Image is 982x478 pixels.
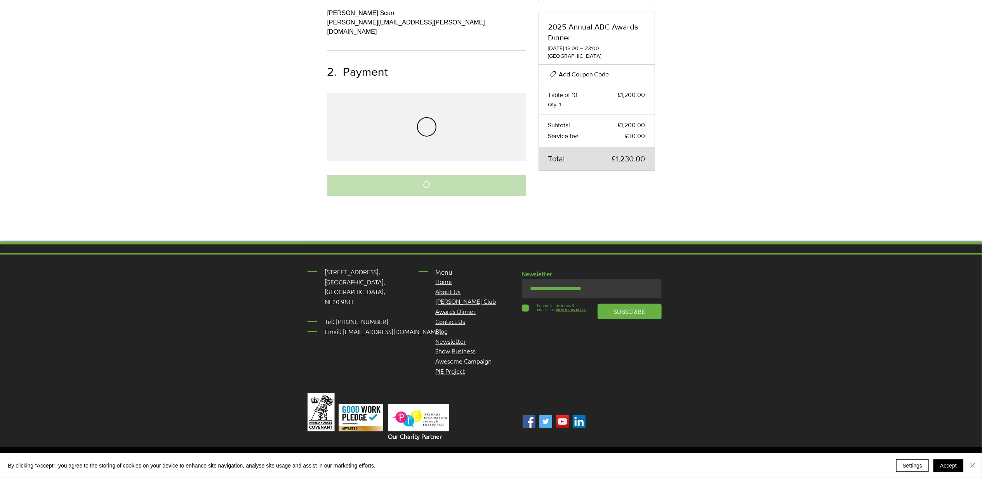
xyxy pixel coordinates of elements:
span: 2. [327,65,337,79]
img: ABC [539,415,552,428]
a: [PERSON_NAME] Club [436,297,496,305]
span: £30.00 [626,132,645,141]
span: [GEOGRAPHIC_DATA], [325,287,386,296]
span: £1,200.00 [618,121,645,130]
a: View terms of use [555,308,587,312]
span: Our Charity Partner [388,432,442,440]
span: Awesome Campaign [436,357,492,365]
a: Show Business [436,346,476,355]
img: YouTube [556,415,569,428]
span: [GEOGRAPHIC_DATA] [548,52,645,60]
div: Ticket type: Table of 10, Price: £1,200.00, Qty: 1 [539,84,655,114]
button: SUBSCRIBE [598,304,662,319]
img: Close [968,461,977,470]
span: Qty: 1 [548,101,645,108]
span: [DATE] 18:00 – 23:00 [548,45,645,52]
a: PIE Project [436,367,465,375]
button: Settings [896,459,929,472]
img: Linked In [573,415,586,428]
ul: Social Bar [523,415,586,428]
a: Home [436,277,452,286]
button: Close [968,459,977,472]
span: Newsletter [522,269,553,278]
button: Accept [933,459,963,472]
div: [PERSON_NAME] Scurr [327,9,526,18]
a: Awards Dinner [436,307,476,315]
a: Contact Us [436,317,466,326]
span: NE20 9NH [325,297,353,306]
h2: 2025 Annual ABC Awards Dinner [548,21,645,43]
h1: Payment [327,65,388,79]
span: [GEOGRAPHIC_DATA], [325,277,386,286]
a: Newsletter [436,337,466,345]
button: Add Coupon Code [548,71,609,78]
span: Menu [436,268,453,276]
span: £1,230.00 [612,153,645,164]
span: I agree to the terms & conditions [537,304,575,312]
a: About Us [436,287,461,296]
div: main content [327,50,526,202]
span: Table of 10 [548,90,578,100]
span: Add Coupon Code [559,71,609,78]
div: [PERSON_NAME][EMAIL_ADDRESS][PERSON_NAME][DOMAIN_NAME] [327,18,526,36]
span: Tel: [PHONE_NUMBER] Email: [EMAIL_ADDRESS][DOMAIN_NAME] [325,317,441,336]
span: SUBSCRIBE [614,307,645,315]
span: Subtotal [548,121,570,130]
span: £1,200.00 [618,90,645,100]
span: View terms of use [556,308,586,312]
span: Total [548,153,565,164]
span: Service fee [548,132,579,141]
span: By clicking “Accept”, you agree to the storing of cookies on your device to enhance site navigati... [8,462,375,469]
a: Blog [436,327,448,335]
img: ABC [523,415,535,428]
span: [STREET_ADDRESS], [325,267,381,276]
